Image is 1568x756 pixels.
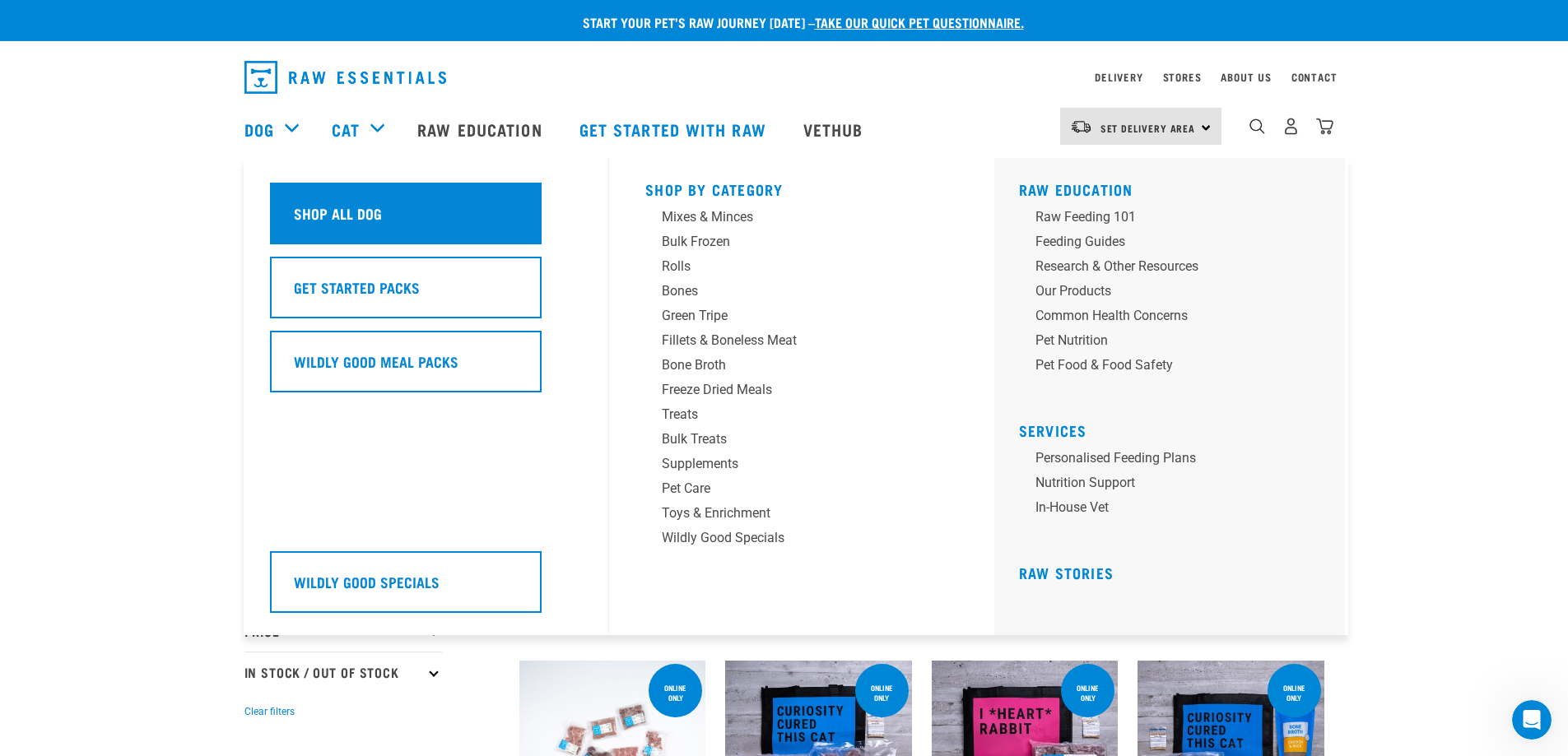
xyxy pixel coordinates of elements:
div: Freeze Dried Meals [662,380,919,400]
div: Bulk Frozen [662,232,919,252]
a: Bones [645,281,958,306]
a: Raw Feeding 101 [1019,207,1332,232]
a: Raw Education [1019,185,1133,193]
div: Bones [662,281,919,301]
h5: Wildly Good Meal Packs [294,350,458,372]
div: Treats [662,405,919,424]
button: Clear filters [244,704,295,719]
p: In Stock / Out Of Stock [244,652,442,693]
div: ONLINE ONLY [649,675,702,710]
a: Cat [332,117,360,141]
a: Feeding Guides [1019,232,1332,257]
div: Rolls [662,257,919,276]
div: Fillets & Boneless Meat [662,331,919,350]
a: Get Started Packs [270,257,583,331]
a: Wildly Good Specials [645,528,958,553]
div: Bone Broth [662,355,919,375]
a: Pet Food & Food Safety [1019,355,1332,380]
a: Stores [1163,74,1202,80]
div: online only [1061,675,1114,710]
a: Bone Broth [645,355,958,380]
a: Raw Stories [1019,568,1114,577]
div: online only [855,675,909,710]
div: Common Health Concerns [1035,306,1292,326]
div: Research & Other Resources [1035,257,1292,276]
div: Supplements [662,454,919,474]
a: About Us [1221,74,1271,80]
a: Personalised Feeding Plans [1019,448,1332,473]
a: Treats [645,405,958,429]
h5: Shop By Category [645,181,958,194]
a: Shop All Dog [270,183,583,257]
h5: Get Started Packs [294,276,420,298]
h5: Shop All Dog [294,202,382,224]
a: Dog [244,117,274,141]
a: Wildly Good Meal Packs [270,331,583,405]
a: Supplements [645,454,958,479]
div: Wildly Good Specials [662,528,919,548]
a: take our quick pet questionnaire. [815,18,1024,26]
a: Freeze Dried Meals [645,380,958,405]
div: online only [1268,675,1321,710]
a: Raw Education [401,96,562,162]
div: Mixes & Minces [662,207,919,227]
a: Fillets & Boneless Meat [645,331,958,355]
div: Pet Nutrition [1035,331,1292,350]
div: Toys & Enrichment [662,503,919,523]
a: Contact [1291,74,1338,80]
div: Feeding Guides [1035,232,1292,252]
a: Delivery [1095,74,1142,80]
iframe: Intercom live chat [1512,700,1552,740]
a: Toys & Enrichment [645,503,958,528]
img: home-icon@2x.png [1316,118,1333,135]
span: Set Delivery Area [1100,125,1196,131]
div: Green Tripe [662,306,919,326]
a: Our Products [1019,281,1332,306]
a: Bulk Treats [645,429,958,454]
a: Get started with Raw [563,96,787,162]
img: Raw Essentials Logo [244,61,446,94]
img: user.png [1282,118,1300,135]
a: Common Health Concerns [1019,306,1332,331]
h5: Services [1019,422,1332,435]
h5: Wildly Good Specials [294,571,440,592]
img: van-moving.png [1070,119,1092,134]
a: Green Tripe [645,306,958,331]
img: home-icon-1@2x.png [1249,118,1265,134]
a: Research & Other Resources [1019,257,1332,281]
div: Raw Feeding 101 [1035,207,1292,227]
a: Vethub [787,96,884,162]
div: Pet Care [662,479,919,499]
div: Pet Food & Food Safety [1035,355,1292,375]
a: Wildly Good Specials [270,551,583,625]
nav: dropdown navigation [231,54,1338,100]
div: Our Products [1035,281,1292,301]
a: Pet Care [645,479,958,503]
a: In-house vet [1019,498,1332,522]
a: Rolls [645,257,958,281]
a: Bulk Frozen [645,232,958,257]
a: Nutrition Support [1019,473,1332,498]
a: Mixes & Minces [645,207,958,232]
div: Bulk Treats [662,429,919,449]
a: Pet Nutrition [1019,331,1332,355]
